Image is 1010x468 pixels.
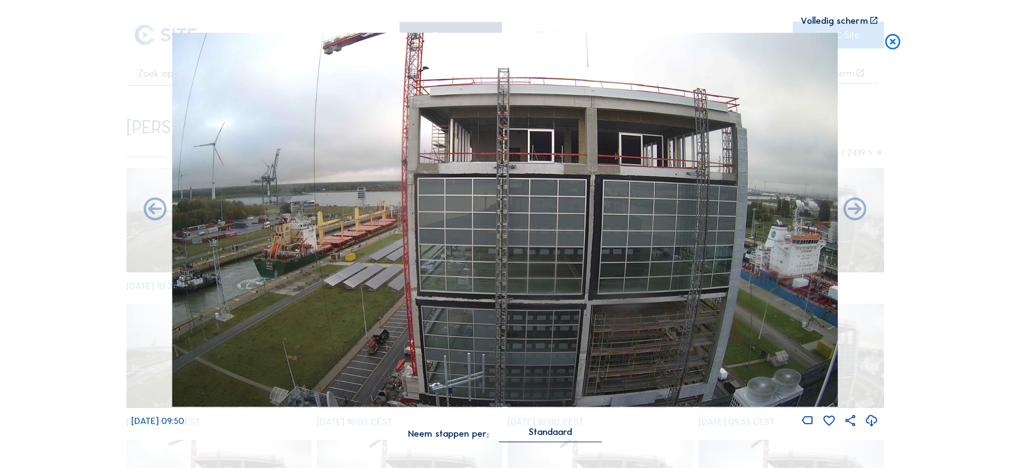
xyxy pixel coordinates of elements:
[529,428,572,436] div: Standaard
[408,429,489,438] div: Neem stappen per:
[801,16,868,26] div: Volledig scherm
[841,197,869,224] i: Back
[499,428,602,442] div: Standaard
[131,415,184,427] span: [DATE] 09:50
[172,33,838,407] img: Image
[141,197,169,224] i: Forward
